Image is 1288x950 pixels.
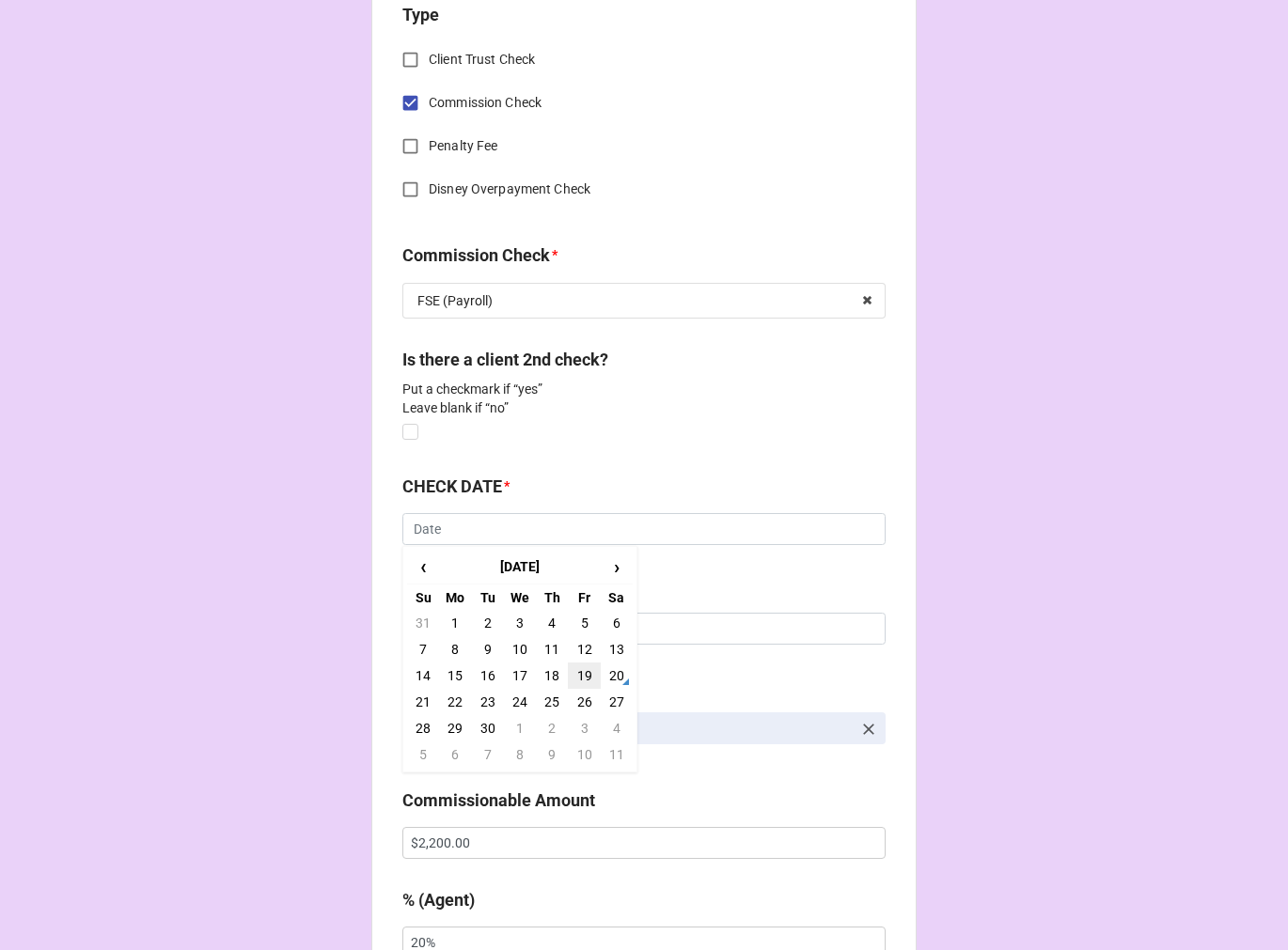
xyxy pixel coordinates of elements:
[536,715,568,741] td: 2
[472,662,504,689] td: 16
[407,584,439,610] th: Su
[568,610,600,636] td: 5
[407,636,439,662] td: 7
[504,610,536,636] td: 3
[472,610,504,636] td: 2
[536,662,568,689] td: 18
[408,552,438,583] span: ‹
[439,551,600,584] th: [DATE]
[568,584,600,610] th: Fr
[439,636,471,662] td: 8
[601,662,633,689] td: 20
[402,347,608,373] label: Is there a client 2nd check?
[472,741,504,768] td: 7
[439,662,471,689] td: 15
[601,610,633,636] td: 6
[402,887,475,913] label: % (Agent)
[402,2,439,28] label: Type
[504,584,536,610] th: We
[429,179,590,199] span: Disney Overpayment Check
[402,513,886,545] input: Date
[472,584,504,610] th: Tu
[472,715,504,741] td: 30
[439,715,471,741] td: 29
[504,662,536,689] td: 17
[601,689,633,715] td: 27
[439,610,471,636] td: 1
[536,610,568,636] td: 4
[536,741,568,768] td: 9
[568,662,600,689] td: 19
[402,787,595,814] label: Commissionable Amount
[439,689,471,715] td: 22
[504,689,536,715] td: 24
[402,242,550,269] label: Commission Check
[439,741,471,768] td: 6
[504,741,536,768] td: 8
[407,715,439,741] td: 28
[568,715,600,741] td: 3
[504,636,536,662] td: 10
[417,294,493,307] div: FSE (Payroll)
[568,741,600,768] td: 10
[407,610,439,636] td: 31
[601,715,633,741] td: 4
[536,584,568,610] th: Th
[402,380,886,417] p: Put a checkmark if “yes” Leave blank if “no”
[536,636,568,662] td: 11
[601,741,633,768] td: 11
[407,741,439,768] td: 5
[407,689,439,715] td: 21
[472,636,504,662] td: 9
[472,689,504,715] td: 23
[429,93,542,113] span: Commission Check
[429,50,535,70] span: Client Trust Check
[504,715,536,741] td: 1
[601,636,633,662] td: 13
[402,474,502,500] label: CHECK DATE
[536,689,568,715] td: 25
[439,584,471,610] th: Mo
[568,636,600,662] td: 12
[601,584,633,610] th: Sa
[568,689,600,715] td: 26
[407,662,439,689] td: 14
[602,552,632,583] span: ›
[429,136,497,156] span: Penalty Fee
